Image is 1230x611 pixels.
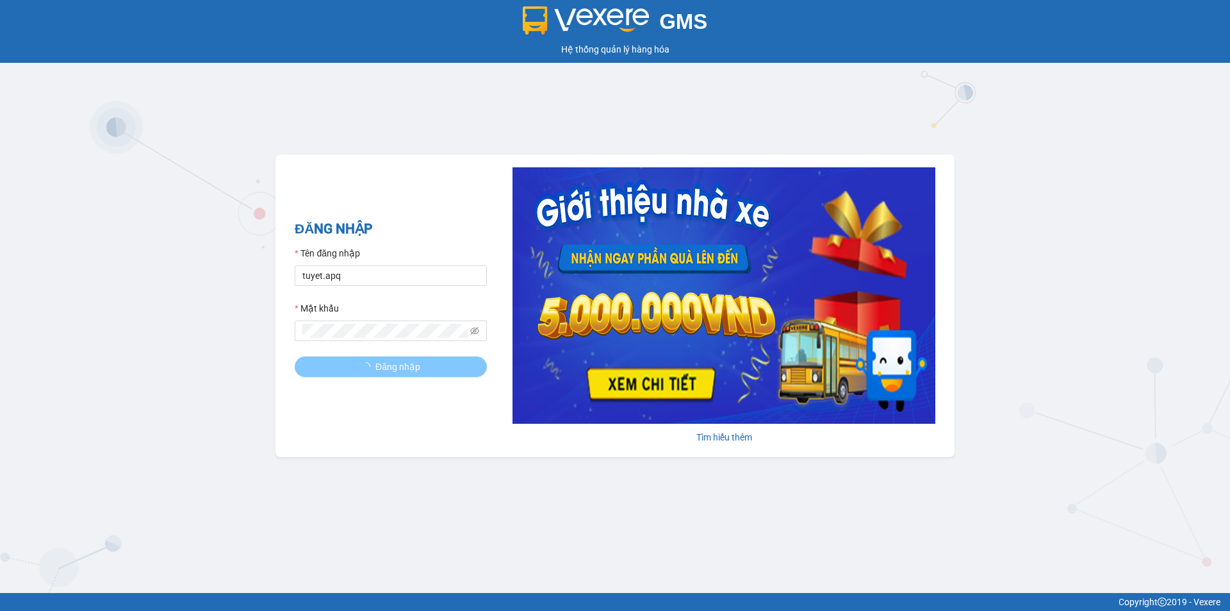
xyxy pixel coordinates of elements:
[302,324,468,338] input: Mật khẩu
[3,42,1227,56] div: Hệ thống quản lý hàng hóa
[523,6,650,35] img: logo 2
[375,360,420,374] span: Đăng nhập
[523,19,708,29] a: GMS
[659,10,707,33] span: GMS
[512,167,935,424] img: banner-0
[512,430,935,444] div: Tìm hiểu thêm
[295,265,487,286] input: Tên đăng nhập
[295,301,339,315] label: Mật khẩu
[295,219,487,240] h2: ĐĂNG NHẬP
[10,595,1220,609] div: Copyright 2019 - Vexere
[361,362,375,371] span: loading
[295,246,360,260] label: Tên đăng nhập
[470,326,479,335] span: eye-invisible
[295,356,487,377] button: Đăng nhập
[1158,598,1167,607] span: copyright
